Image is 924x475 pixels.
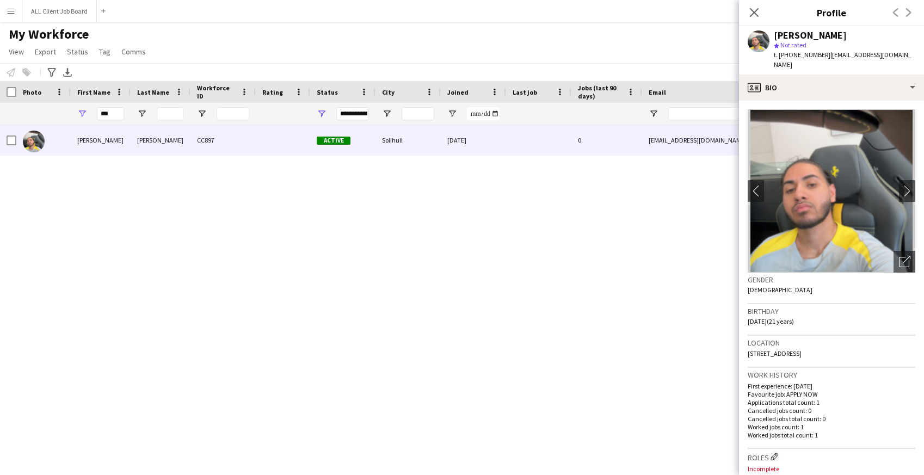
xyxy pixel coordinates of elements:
[748,451,915,462] h3: Roles
[513,88,537,96] span: Last job
[748,390,915,398] p: Favourite job: APPLY NOW
[748,370,915,380] h3: Work history
[441,125,506,155] div: [DATE]
[190,125,256,155] div: CC897
[748,338,915,348] h3: Location
[4,45,28,59] a: View
[748,406,915,415] p: Cancelled jobs count: 0
[137,88,169,96] span: Last Name
[197,84,236,100] span: Workforce ID
[375,125,441,155] div: Solihull
[894,251,915,273] div: Open photos pop-in
[71,125,131,155] div: [PERSON_NAME]
[748,423,915,431] p: Worked jobs count: 1
[197,109,207,119] button: Open Filter Menu
[262,88,283,96] span: Rating
[748,382,915,390] p: First experience: [DATE]
[774,30,847,40] div: [PERSON_NAME]
[217,107,249,120] input: Workforce ID Filter Input
[382,109,392,119] button: Open Filter Menu
[649,109,658,119] button: Open Filter Menu
[748,286,812,294] span: [DEMOGRAPHIC_DATA]
[739,75,924,101] div: Bio
[748,109,915,273] img: Crew avatar or photo
[748,431,915,439] p: Worked jobs total count: 1
[317,137,350,145] span: Active
[447,109,457,119] button: Open Filter Menu
[642,125,860,155] div: [EMAIL_ADDRESS][DOMAIN_NAME]
[95,45,115,59] a: Tag
[668,107,853,120] input: Email Filter Input
[22,1,97,22] button: ALL Client Job Board
[137,109,147,119] button: Open Filter Menu
[748,349,802,357] span: [STREET_ADDRESS]
[447,88,469,96] span: Joined
[748,415,915,423] p: Cancelled jobs total count: 0
[23,131,45,152] img: Jagdev Singh
[739,5,924,20] h3: Profile
[97,107,124,120] input: First Name Filter Input
[77,88,110,96] span: First Name
[748,317,794,325] span: [DATE] (21 years)
[649,88,666,96] span: Email
[9,26,89,42] span: My Workforce
[30,45,60,59] a: Export
[774,51,911,69] span: | [EMAIL_ADDRESS][DOMAIN_NAME]
[61,66,74,79] app-action-btn: Export XLSX
[23,88,41,96] span: Photo
[748,306,915,316] h3: Birthday
[63,45,93,59] a: Status
[67,47,88,57] span: Status
[317,109,327,119] button: Open Filter Menu
[117,45,150,59] a: Comms
[99,47,110,57] span: Tag
[748,398,915,406] p: Applications total count: 1
[157,107,184,120] input: Last Name Filter Input
[9,47,24,57] span: View
[121,47,146,57] span: Comms
[131,125,190,155] div: [PERSON_NAME]
[77,109,87,119] button: Open Filter Menu
[774,51,830,59] span: t. [PHONE_NUMBER]
[571,125,642,155] div: 0
[578,84,623,100] span: Jobs (last 90 days)
[382,88,395,96] span: City
[748,275,915,285] h3: Gender
[35,47,56,57] span: Export
[45,66,58,79] app-action-btn: Advanced filters
[317,88,338,96] span: Status
[467,107,500,120] input: Joined Filter Input
[780,41,806,49] span: Not rated
[748,465,915,473] p: Incomplete
[402,107,434,120] input: City Filter Input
